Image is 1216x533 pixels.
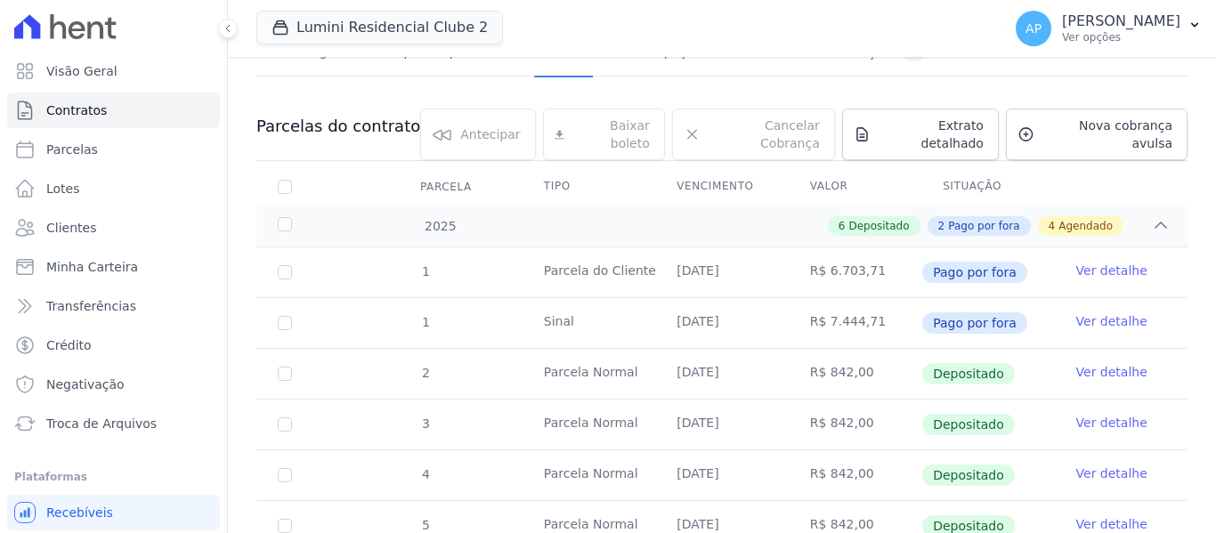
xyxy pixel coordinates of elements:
span: 5 [420,518,430,532]
a: Negativação [7,367,220,402]
th: Valor [789,168,921,206]
a: Crédito [7,327,220,363]
a: Troca de Arquivos [7,406,220,441]
input: Só é possível selecionar pagamentos em aberto [278,519,292,533]
span: Visão Geral [46,62,118,80]
span: Crédito [46,336,92,354]
span: 6 [839,218,846,234]
a: Ver detalhe [1076,464,1147,482]
a: Visão Geral [7,53,220,89]
span: Depositado [922,363,1015,384]
td: R$ 7.444,71 [789,298,921,348]
a: Lotes [7,171,220,206]
a: Parcelas [7,132,220,167]
span: 2 [420,366,430,380]
p: Ver opções [1062,30,1180,44]
td: R$ 842,00 [789,349,921,399]
span: Minha Carteira [46,258,138,276]
input: Só é possível selecionar pagamentos em aberto [278,316,292,330]
a: Minha Carteira [7,249,220,285]
span: Pago por fora [922,262,1027,283]
th: Tipo [523,168,655,206]
button: Lumini Residencial Clube 2 [256,11,503,44]
span: Pago por fora [948,218,1019,234]
span: Transferências [46,297,136,315]
td: Parcela do Cliente [523,247,655,297]
a: Clientes [7,210,220,246]
th: Situação [921,168,1054,206]
span: 4 [1049,218,1056,234]
h3: Parcelas do contrato [256,116,420,137]
span: Lotes [46,180,80,198]
td: [DATE] [655,450,788,500]
td: Parcela Normal [523,349,655,399]
span: Clientes [46,219,96,237]
span: Recebíveis [46,504,113,521]
span: Depositado [848,218,909,234]
td: [DATE] [655,247,788,297]
span: Extrato detalhado [878,117,984,152]
span: Parcelas [46,141,98,158]
td: [DATE] [655,298,788,348]
input: Só é possível selecionar pagamentos em aberto [278,367,292,381]
span: Negativação [46,376,125,393]
input: Só é possível selecionar pagamentos em aberto [278,468,292,482]
a: Ver detalhe [1076,414,1147,432]
a: Ver detalhe [1076,312,1147,330]
span: 1 [420,264,430,279]
a: Transferências [7,288,220,324]
span: 3 [420,416,430,431]
a: Ver detalhe [1076,262,1147,279]
input: Só é possível selecionar pagamentos em aberto [278,265,292,279]
p: [PERSON_NAME] [1062,12,1180,30]
input: Só é possível selecionar pagamentos em aberto [278,417,292,432]
div: Plataformas [14,466,213,488]
td: R$ 6.703,71 [789,247,921,297]
span: AP [1025,22,1042,35]
span: Nova cobrança avulsa [1042,117,1172,152]
span: Depositado [922,414,1015,435]
td: Parcela Normal [523,400,655,449]
td: [DATE] [655,400,788,449]
a: Extrato detalhado [842,109,999,160]
span: Pago por fora [922,312,1027,334]
td: [DATE] [655,349,788,399]
td: Parcela Normal [523,450,655,500]
a: Ver detalhe [1076,515,1147,533]
td: R$ 842,00 [789,450,921,500]
button: AP [PERSON_NAME] Ver opções [1001,4,1216,53]
td: R$ 842,00 [789,400,921,449]
span: 4 [420,467,430,481]
a: Nova cobrança avulsa [1006,109,1188,160]
a: Ver detalhe [1076,363,1147,381]
div: Parcela [399,169,493,205]
td: Sinal [523,298,655,348]
span: 1 [420,315,430,329]
span: Troca de Arquivos [46,415,157,432]
a: Contratos [7,93,220,128]
a: Recebíveis [7,495,220,530]
span: Contratos [46,101,107,119]
th: Vencimento [655,168,788,206]
span: 2 [938,218,945,234]
span: Depositado [922,464,1015,486]
span: Agendado [1058,218,1113,234]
